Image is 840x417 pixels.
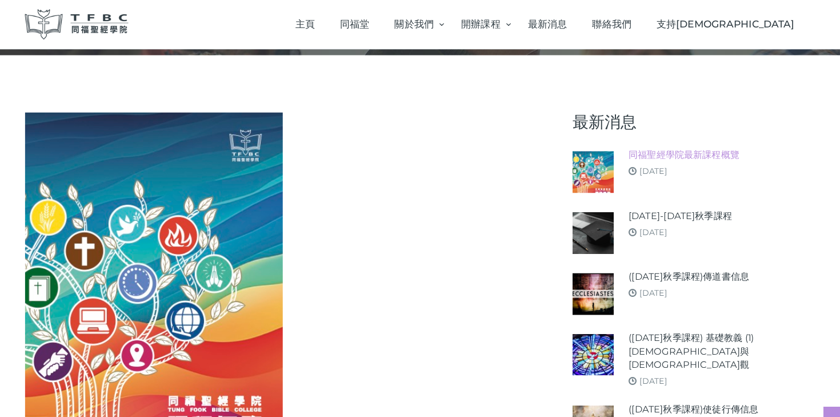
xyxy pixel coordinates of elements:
[389,6,450,39] a: 關於我們
[451,6,513,39] a: 開辦課程
[566,197,604,235] img: 2025-26年秋季課程
[566,104,783,122] h5: 最新消息
[799,378,822,400] a: Scroll to top
[524,17,561,28] span: 最新消息
[644,17,771,28] span: 支持[DEMOGRAPHIC_DATA]
[628,390,653,399] a: [DATE]
[628,349,653,358] a: [DATE]
[566,376,604,415] img: (2025年秋季課程)使徒行傳信息
[618,194,714,206] a: [DATE]-[DATE]秋季課程
[401,17,437,28] span: 關於我們
[462,17,499,28] span: 開辦課程
[628,211,653,220] a: [DATE]
[309,17,327,28] span: 主頁
[618,137,721,150] a: 同福聖經學院最新課程概覽
[297,6,338,39] a: 主頁
[628,267,653,276] a: [DATE]
[584,17,621,28] span: 聯絡我們
[628,154,653,163] a: [DATE]
[566,140,604,178] img: 同福聖經學院最新課程概覽
[513,6,573,39] a: 最新消息
[618,251,730,263] a: ([DATE]秋季課程)傳道書信息
[632,6,783,39] a: 支持[DEMOGRAPHIC_DATA]
[350,17,377,28] span: 同福堂
[618,374,738,386] a: ([DATE]秋季課程)使徒行傳信息
[618,307,783,345] a: ([DATE]秋季課程) 基礎教義 (1) [DEMOGRAPHIC_DATA]與[DEMOGRAPHIC_DATA]觀
[566,310,604,348] img: (2025年秋季課程) 基礎教義 (1) 聖靈觀與教會觀
[566,253,604,292] img: (2025年秋季課程)傳道書信息
[57,9,153,37] img: 同福聖經學院 TFBC
[573,6,633,39] a: 聯絡我們
[338,6,389,39] a: 同福堂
